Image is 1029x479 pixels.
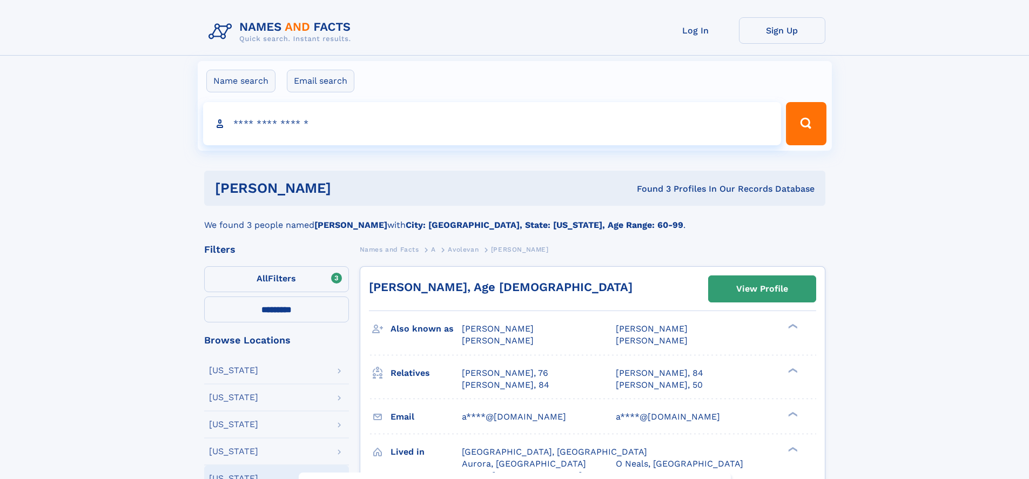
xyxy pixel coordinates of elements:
[786,102,826,145] button: Search Button
[360,242,419,256] a: Names and Facts
[391,320,462,338] h3: Also known as
[484,183,815,195] div: Found 3 Profiles In Our Records Database
[209,447,258,456] div: [US_STATE]
[287,70,354,92] label: Email search
[785,410,798,417] div: ❯
[204,245,349,254] div: Filters
[462,379,549,391] a: [PERSON_NAME], 84
[206,70,275,92] label: Name search
[462,458,586,469] span: Aurora, [GEOGRAPHIC_DATA]
[431,242,436,256] a: A
[204,266,349,292] label: Filters
[391,364,462,382] h3: Relatives
[209,393,258,402] div: [US_STATE]
[204,17,360,46] img: Logo Names and Facts
[209,366,258,375] div: [US_STATE]
[616,379,703,391] a: [PERSON_NAME], 50
[406,220,683,230] b: City: [GEOGRAPHIC_DATA], State: [US_STATE], Age Range: 60-99
[616,323,688,334] span: [PERSON_NAME]
[736,276,788,301] div: View Profile
[491,246,549,253] span: [PERSON_NAME]
[709,276,816,302] a: View Profile
[785,323,798,330] div: ❯
[448,242,479,256] a: Avolevan
[785,367,798,374] div: ❯
[204,206,825,232] div: We found 3 people named with .
[369,280,633,294] a: [PERSON_NAME], Age [DEMOGRAPHIC_DATA]
[391,408,462,426] h3: Email
[616,367,703,379] a: [PERSON_NAME], 84
[616,335,688,346] span: [PERSON_NAME]
[314,220,387,230] b: [PERSON_NAME]
[204,335,349,345] div: Browse Locations
[448,246,479,253] span: Avolevan
[462,323,534,334] span: [PERSON_NAME]
[653,17,739,44] a: Log In
[462,335,534,346] span: [PERSON_NAME]
[391,443,462,461] h3: Lived in
[462,367,548,379] a: [PERSON_NAME], 76
[203,102,782,145] input: search input
[462,447,647,457] span: [GEOGRAPHIC_DATA], [GEOGRAPHIC_DATA]
[215,181,484,195] h1: [PERSON_NAME]
[431,246,436,253] span: A
[257,273,268,284] span: All
[209,420,258,429] div: [US_STATE]
[785,446,798,453] div: ❯
[616,458,743,469] span: O Neals, [GEOGRAPHIC_DATA]
[739,17,825,44] a: Sign Up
